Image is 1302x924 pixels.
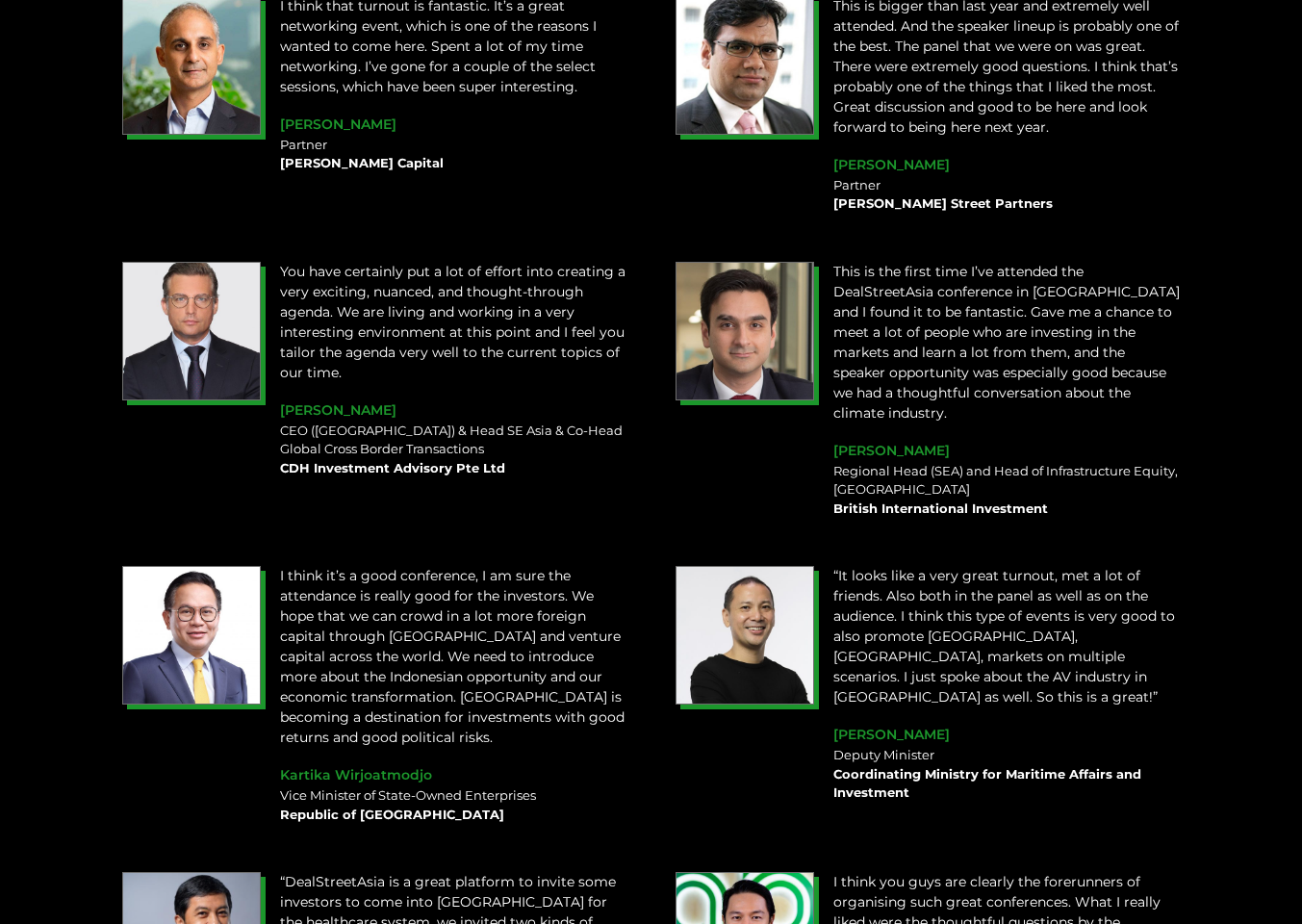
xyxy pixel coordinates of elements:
[833,462,1181,519] div: Regional Head (SEA) and Head of Infrastructure Equity, [GEOGRAPHIC_DATA]
[122,566,261,705] img: Kartika Wirjoatmodjo
[833,176,1181,214] div: Partner
[280,262,627,383] p: You have certainly put a lot of effort into creating a very exciting, nuanced, and thought-throug...
[833,766,1141,801] b: Coordinating Ministry for Maritime Affairs and Investment
[833,566,1181,707] p: “It looks like a very great turnout, met a lot of friends. Also both in the panel as well as on t...
[280,401,396,419] span: [PERSON_NAME]
[280,422,627,478] div: CEO ([GEOGRAPHIC_DATA]) & Head SE Asia & Co-Head Global Cross Border Transactions
[280,786,627,824] div: Vice Minister of State-Owned Enterprises
[280,155,444,170] b: [PERSON_NAME] Capital
[833,746,1181,803] div: Deputy Minister
[280,566,627,748] p: I think it’s a good conference, I am sure the attendance is really good for the investors. We hop...
[833,726,950,743] span: [PERSON_NAME]
[280,766,432,783] span: Kartika Wirjoatmodjo
[280,115,396,133] span: [PERSON_NAME]
[280,807,504,822] b: Republic of [GEOGRAPHIC_DATA]
[676,262,814,400] img: Rohit-Anand
[676,566,814,705] img: Rachmat Kaimuddin
[833,156,950,173] span: [PERSON_NAME]
[833,442,950,459] span: [PERSON_NAME]
[833,195,1053,211] b: [PERSON_NAME] Street Partners
[833,262,1181,423] p: This is the first time I’ve attended the DealStreetAsia conference in [GEOGRAPHIC_DATA] and I fou...
[280,136,627,173] div: Partner
[280,460,505,475] b: CDH Investment Advisory Pte Ltd
[122,262,261,400] img: Thomas Lanyi
[833,500,1048,516] b: British International Investment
